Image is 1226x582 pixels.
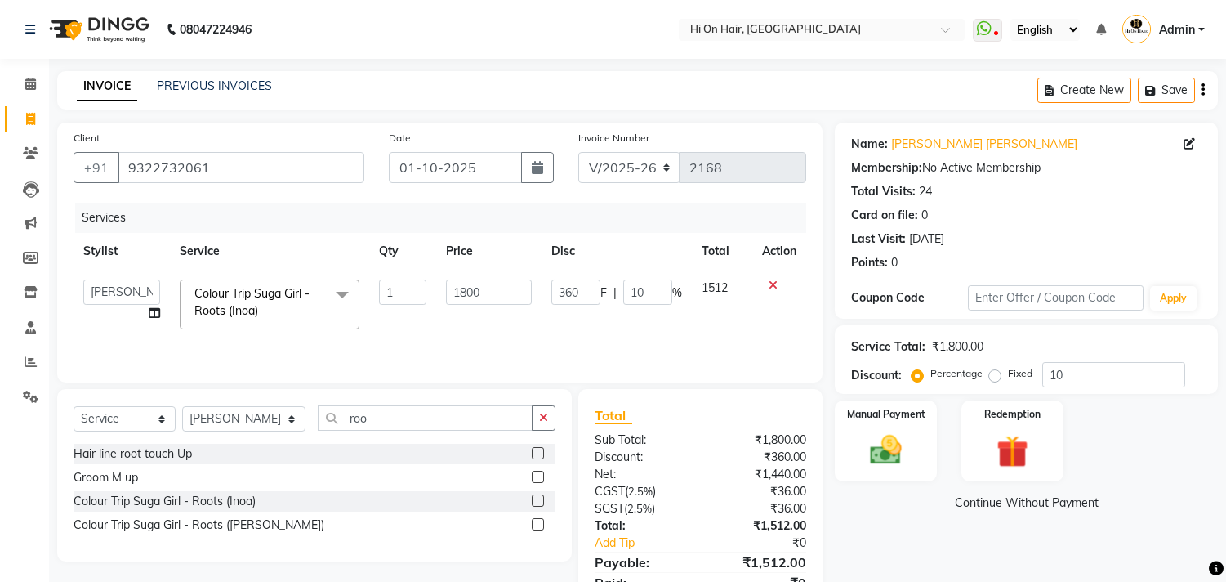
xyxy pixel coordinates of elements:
span: 2.5% [627,502,652,515]
div: Discount: [851,367,902,384]
a: Add Tip [582,535,720,552]
a: INVOICE [77,72,137,101]
div: ₹1,512.00 [701,553,819,572]
button: Save [1138,78,1195,103]
input: Search by Name/Mobile/Email/Code [118,152,364,183]
th: Total [692,233,752,270]
span: 2.5% [628,485,653,498]
div: Card on file: [851,207,918,224]
img: Admin [1122,15,1151,43]
div: 24 [919,183,932,200]
div: Total Visits: [851,183,916,200]
span: Total [595,407,632,424]
img: _gift.svg [987,432,1038,472]
div: ( ) [582,483,701,500]
div: Total: [582,517,701,535]
th: Price [436,233,542,270]
th: Qty [369,233,435,270]
div: Sub Total: [582,432,701,449]
a: Continue Without Payment [838,495,1215,512]
div: ( ) [582,500,701,517]
label: Percentage [930,366,983,381]
label: Invoice Number [578,131,649,145]
label: Redemption [984,407,1041,422]
span: Colour Trip Suga Girl - Roots (Inoa) [194,286,310,318]
div: Hair line root touch Up [74,445,192,463]
a: x [258,303,265,318]
div: Net: [582,466,701,483]
div: 0 [891,254,898,271]
div: ₹1,440.00 [701,466,819,483]
input: Enter Offer / Coupon Code [968,285,1143,311]
div: Service Total: [851,338,925,356]
div: ₹36.00 [701,500,819,517]
div: Groom M up [74,469,138,486]
input: Search or Scan [318,405,533,431]
span: Admin [1159,21,1195,38]
div: 0 [921,207,928,224]
span: F [600,284,607,302]
label: Date [389,131,411,145]
div: [DATE] [909,231,944,248]
div: ₹0 [720,535,819,552]
button: Apply [1150,286,1197,311]
span: SGST [595,501,624,516]
div: No Active Membership [851,159,1201,177]
th: Action [752,233,806,270]
button: +91 [74,152,119,183]
div: Points: [851,254,888,271]
button: Create New [1037,78,1131,103]
div: ₹36.00 [701,483,819,500]
b: 08047224946 [180,7,252,52]
th: Service [170,233,369,270]
div: Membership: [851,159,922,177]
div: Colour Trip Suga Girl - Roots (Inoa) [74,493,256,510]
div: Payable: [582,553,701,572]
img: logo [42,7,154,52]
span: 1512 [702,280,728,295]
span: | [613,284,617,302]
a: PREVIOUS INVOICES [157,78,272,93]
label: Manual Payment [847,407,925,422]
th: Disc [542,233,692,270]
div: ₹360.00 [701,449,819,466]
div: Colour Trip Suga Girl - Roots ([PERSON_NAME]) [74,517,324,534]
div: ₹1,512.00 [701,517,819,535]
div: Coupon Code [851,289,968,307]
div: Services [75,203,818,233]
label: Client [74,131,100,145]
span: CGST [595,484,625,499]
div: ₹1,800.00 [932,338,983,356]
div: Last Visit: [851,231,906,248]
div: Name: [851,136,888,153]
label: Fixed [1008,366,1032,381]
div: Discount: [582,449,701,466]
div: ₹1,800.00 [701,432,819,449]
img: _cash.svg [860,432,912,468]
a: [PERSON_NAME] [PERSON_NAME] [891,136,1077,153]
th: Stylist [74,233,170,270]
span: % [672,284,682,302]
